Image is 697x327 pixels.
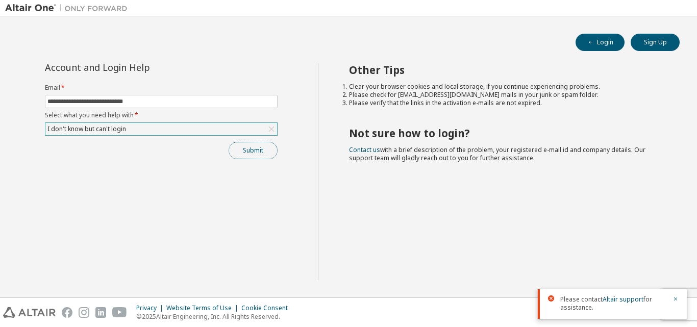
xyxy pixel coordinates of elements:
[45,84,278,92] label: Email
[349,145,380,154] a: Contact us
[46,123,128,135] div: I don't know but can't login
[349,145,645,162] span: with a brief description of the problem, your registered e-mail id and company details. Our suppo...
[136,304,166,312] div: Privacy
[95,307,106,318] img: linkedin.svg
[349,63,662,77] h2: Other Tips
[112,307,127,318] img: youtube.svg
[349,127,662,140] h2: Not sure how to login?
[349,91,662,99] li: Please check for [EMAIL_ADDRESS][DOMAIN_NAME] mails in your junk or spam folder.
[3,307,56,318] img: altair_logo.svg
[603,295,643,304] a: Altair support
[45,111,278,119] label: Select what you need help with
[631,34,680,51] button: Sign Up
[136,312,294,321] p: © 2025 Altair Engineering, Inc. All Rights Reserved.
[229,142,278,159] button: Submit
[62,307,72,318] img: facebook.svg
[241,304,294,312] div: Cookie Consent
[349,99,662,107] li: Please verify that the links in the activation e-mails are not expired.
[349,83,662,91] li: Clear your browser cookies and local storage, if you continue experiencing problems.
[45,63,231,71] div: Account and Login Help
[5,3,133,13] img: Altair One
[166,304,241,312] div: Website Terms of Use
[560,295,666,312] span: Please contact for assistance.
[79,307,89,318] img: instagram.svg
[576,34,625,51] button: Login
[45,123,277,135] div: I don't know but can't login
